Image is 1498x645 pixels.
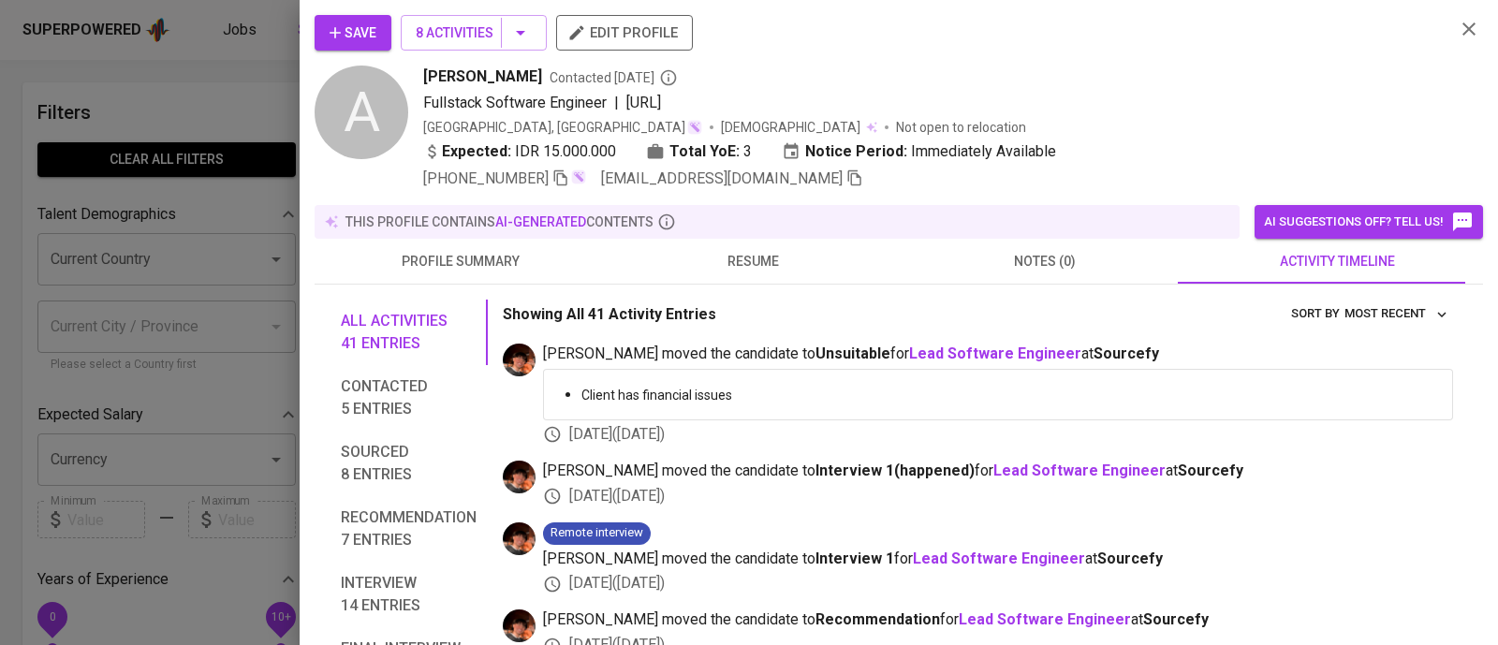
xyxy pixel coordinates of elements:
[503,522,536,555] img: diemas@glints.com
[687,120,702,135] img: magic_wand.svg
[401,15,547,51] button: 8 Activities
[910,250,1180,273] span: notes (0)
[805,140,907,163] b: Notice Period:
[423,94,607,111] span: Fullstack Software Engineer
[543,424,1453,446] div: [DATE] ( [DATE] )
[543,486,1453,507] div: [DATE] ( [DATE] )
[341,375,477,420] span: Contacted 5 entries
[913,550,1085,567] a: Lead Software Engineer
[503,344,536,376] img: diemas@glints.com
[815,344,890,362] b: Unsuitable
[614,92,619,114] span: |
[423,169,549,187] span: [PHONE_NUMBER]
[1202,250,1472,273] span: activity timeline
[423,66,542,88] span: [PERSON_NAME]
[556,15,693,51] button: edit profile
[1255,205,1483,239] button: AI suggestions off? Tell us!
[959,610,1131,628] a: Lead Software Engineer
[815,610,940,628] b: Recommendation
[543,461,1453,482] span: [PERSON_NAME] moved the candidate to for at
[416,22,532,45] span: 8 Activities
[743,140,752,163] span: 3
[993,462,1166,479] a: Lead Software Engineer
[601,169,843,187] span: [EMAIL_ADDRESS][DOMAIN_NAME]
[659,68,678,87] svg: By Philippines recruiter
[626,94,661,111] span: [URL]
[1097,550,1163,567] span: Sourcefy
[782,140,1056,163] div: Immediately Available
[315,66,408,159] div: A
[330,22,376,45] span: Save
[896,118,1026,137] p: Not open to relocation
[345,213,654,231] p: this profile contains contents
[423,140,616,163] div: IDR 15.000.000
[815,462,975,479] b: Interview 1 ( happened )
[442,140,511,163] b: Expected:
[618,250,888,273] span: resume
[571,21,678,45] span: edit profile
[1291,306,1340,320] span: sort by
[1178,462,1243,479] span: Sourcefy
[1143,610,1209,628] span: Sourcefy
[1340,300,1453,329] button: sort by
[669,140,740,163] b: Total YoE:
[571,169,586,184] img: magic_wand.svg
[543,609,1453,631] span: [PERSON_NAME] moved the candidate to for at
[721,118,863,137] span: [DEMOGRAPHIC_DATA]
[341,506,477,551] span: Recommendation 7 entries
[543,549,1453,570] span: [PERSON_NAME] moved the candidate to for at
[543,524,651,542] span: Remote interview
[423,118,702,137] div: [GEOGRAPHIC_DATA], [GEOGRAPHIC_DATA]
[1344,303,1448,325] span: Most Recent
[326,250,595,273] span: profile summary
[503,461,536,493] img: diemas@glints.com
[495,214,586,229] span: AI-generated
[341,572,477,617] span: Interview 14 entries
[543,344,1453,365] span: [PERSON_NAME] moved the candidate to for at
[315,15,391,51] button: Save
[503,303,716,326] p: Showing All 41 Activity Entries
[550,68,678,87] span: Contacted [DATE]
[556,24,693,39] a: edit profile
[1264,211,1474,233] span: AI suggestions off? Tell us!
[341,441,477,486] span: Sourced 8 entries
[341,310,477,355] span: All activities 41 entries
[909,344,1081,362] a: Lead Software Engineer
[815,550,894,567] b: Interview 1
[1094,344,1159,362] span: Sourcefy
[543,573,1453,594] div: [DATE] ( [DATE] )
[581,386,1437,404] p: Client has financial issues
[503,609,536,642] img: diemas@glints.com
